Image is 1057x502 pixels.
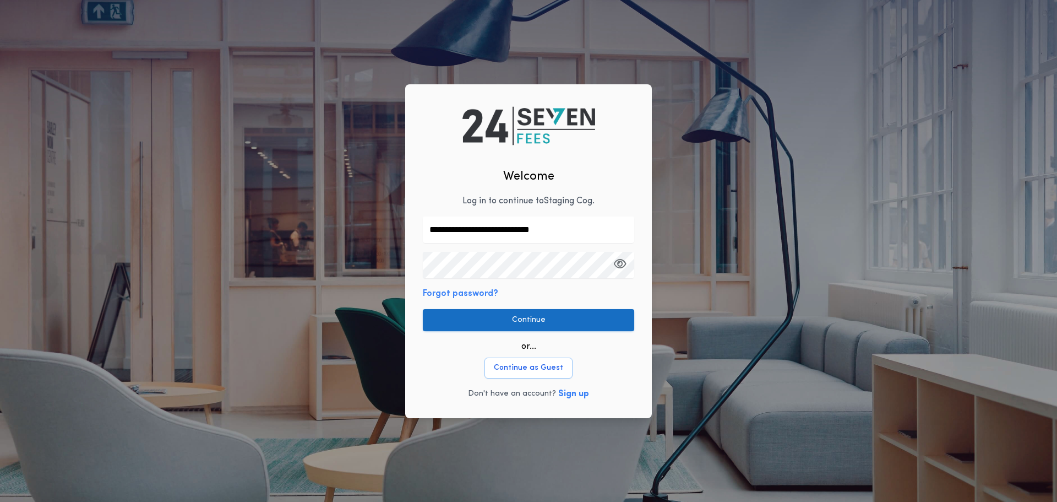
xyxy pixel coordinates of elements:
p: Don't have an account? [468,388,556,400]
img: logo [462,106,595,145]
button: Forgot password? [423,287,498,300]
button: Continue [423,309,634,331]
p: or... [521,340,536,353]
h2: Welcome [503,168,554,186]
button: Sign up [558,387,589,401]
button: Continue as Guest [484,358,573,379]
p: Log in to continue to Staging Cog . [462,195,595,208]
